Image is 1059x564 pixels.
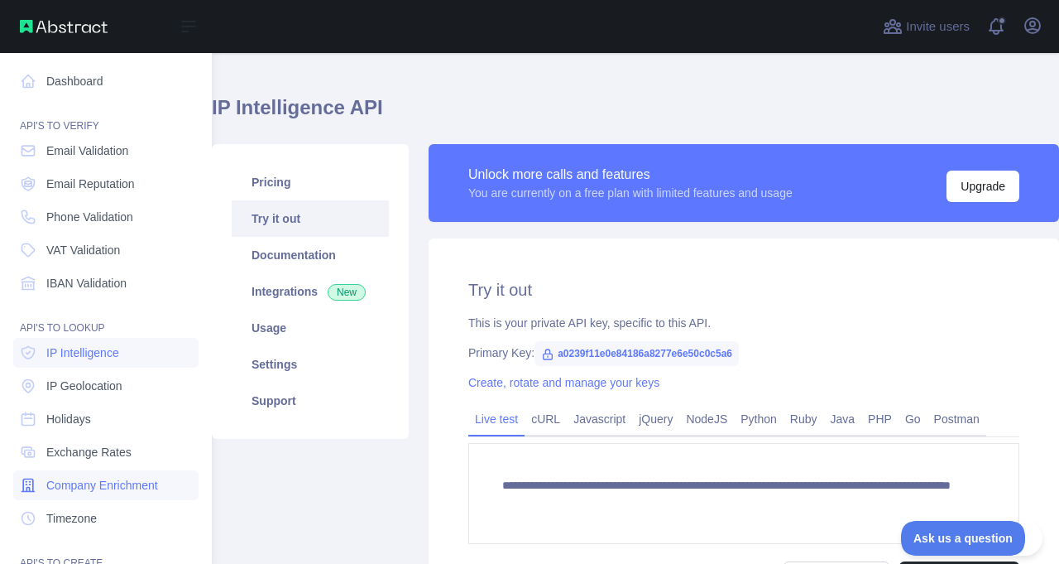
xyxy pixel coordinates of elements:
[232,164,389,200] a: Pricing
[927,406,986,432] a: Postman
[46,477,158,494] span: Company Enrichment
[898,406,927,432] a: Go
[328,284,366,301] span: New
[906,17,970,36] span: Invite users
[20,20,108,33] img: Abstract API
[632,406,679,432] a: jQuery
[13,437,199,467] a: Exchange Rates
[13,202,199,232] a: Phone Validation
[46,411,91,427] span: Holidays
[232,237,389,273] a: Documentation
[13,268,199,298] a: IBAN Validation
[534,341,739,366] span: a0239f11e0e84186a8277e6e50c0c5a6
[13,136,199,166] a: Email Validation
[783,406,824,432] a: Ruby
[46,176,135,192] span: Email Reputation
[879,13,973,40] button: Invite users
[212,94,1059,134] h1: IP Intelligence API
[734,406,783,432] a: Python
[13,66,199,96] a: Dashboard
[46,510,97,527] span: Timezone
[13,404,199,434] a: Holidays
[46,345,119,361] span: IP Intelligence
[46,378,122,394] span: IP Geolocation
[468,376,659,389] a: Create, rotate and manage your keys
[46,275,127,292] span: IBAN Validation
[468,278,1019,301] h2: Try it out
[13,470,199,500] a: Company Enrichment
[232,273,389,310] a: Integrations New
[679,406,734,432] a: NodeJS
[468,165,793,185] div: Unlock more calls and features
[13,301,199,335] div: API'S TO LOOKUP
[13,371,199,401] a: IP Geolocation
[232,310,389,346] a: Usage
[46,209,133,225] span: Phone Validation
[232,346,389,383] a: Settings
[46,242,120,258] span: VAT Validation
[13,169,199,199] a: Email Reputation
[46,142,128,159] span: Email Validation
[946,171,1019,202] button: Upgrade
[468,315,1019,331] div: This is your private API key, specific to this API.
[13,504,199,533] a: Timezone
[901,521,1042,556] iframe: Toggle Customer Support
[567,406,632,432] a: Javascript
[46,444,132,460] span: Exchange Rates
[525,406,567,432] a: cURL
[232,200,389,237] a: Try it out
[232,383,389,419] a: Support
[13,235,199,265] a: VAT Validation
[861,406,898,432] a: PHP
[468,185,793,201] div: You are currently on a free plan with limited features and usage
[468,345,1019,361] div: Primary Key:
[13,99,199,133] div: API'S TO VERIFY
[13,338,199,368] a: IP Intelligence
[468,406,525,432] a: Live test
[824,406,862,432] a: Java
